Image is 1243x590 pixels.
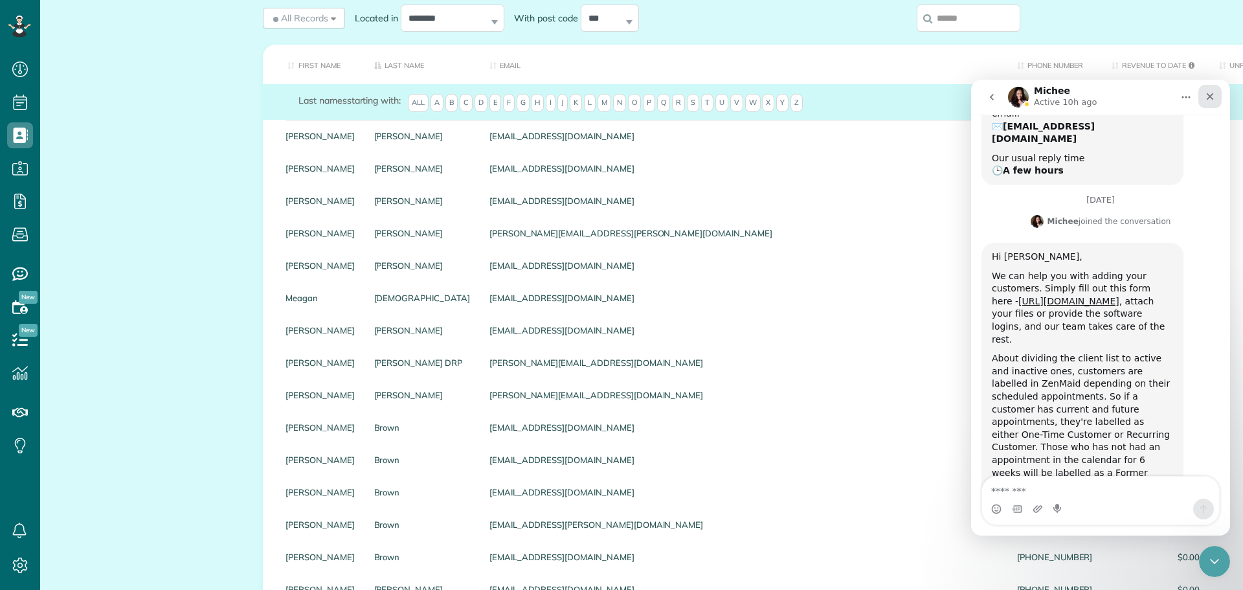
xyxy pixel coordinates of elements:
span: New [19,291,38,304]
div: Hi [PERSON_NAME],We can help you with adding your customers. Simply fill out this form here -[URL... [10,163,212,484]
th: Last Name: activate to sort column descending [364,45,480,84]
span: All [408,94,429,112]
span: $0.00 [1112,552,1200,562]
div: [EMAIL_ADDRESS][DOMAIN_NAME] [480,476,1007,508]
div: [EMAIL_ADDRESS][DOMAIN_NAME] [480,541,1007,573]
span: R [672,94,685,112]
th: Revenue to Date: activate to sort column ascending [1102,45,1209,84]
span: G [517,94,530,112]
span: H [531,94,544,112]
a: [DEMOGRAPHIC_DATA] [374,293,470,302]
a: [PERSON_NAME] [286,423,355,432]
div: We can help you with adding your customers. Simply fill out this form here - , attach your files ... [21,190,202,267]
div: [EMAIL_ADDRESS][DOMAIN_NAME] [480,249,1007,282]
button: Gif picker [41,424,51,435]
a: [PERSON_NAME] [374,131,470,141]
a: [PERSON_NAME] [286,131,355,141]
span: F [503,94,515,112]
div: [PHONE_NUMBER] [1007,541,1102,573]
a: [PERSON_NAME] [374,326,470,335]
span: T [701,94,713,112]
a: [PERSON_NAME] [286,552,355,562]
span: All Records [271,12,328,25]
button: Emoji picker [20,424,30,435]
div: About dividing the client list to active and inactive ones, customers are labelled in ZenMaid dep... [21,273,202,413]
a: [PERSON_NAME] [374,391,470,400]
th: Email: activate to sort column ascending [480,45,1007,84]
label: Located in [345,12,401,25]
div: [EMAIL_ADDRESS][DOMAIN_NAME] [480,444,1007,476]
a: Brown [374,423,470,432]
span: P [643,94,655,112]
span: J [557,94,568,112]
div: [PERSON_NAME][EMAIL_ADDRESS][PERSON_NAME][DOMAIN_NAME] [480,217,1007,249]
a: [PERSON_NAME] [286,520,355,529]
span: Y [776,94,789,112]
a: [PERSON_NAME] [374,196,470,205]
span: B [445,94,458,112]
a: [PERSON_NAME] [286,261,355,270]
span: S [687,94,699,112]
div: Hi [PERSON_NAME], [21,171,202,184]
span: O [628,94,641,112]
span: M [598,94,611,112]
span: W [745,94,761,112]
a: [PERSON_NAME] [286,455,355,464]
button: Upload attachment [62,424,72,435]
div: [EMAIL_ADDRESS][DOMAIN_NAME] [480,411,1007,444]
span: E [489,94,501,112]
span: Last names [298,95,347,106]
span: V [730,94,743,112]
div: Michee says… [10,163,249,512]
a: [PERSON_NAME] [286,488,355,497]
span: I [546,94,555,112]
iframe: Intercom live chat [1199,546,1230,577]
a: [PERSON_NAME] [374,164,470,173]
span: D [475,94,487,112]
a: Brown [374,488,470,497]
a: [PERSON_NAME] [374,261,470,270]
div: [EMAIL_ADDRESS][DOMAIN_NAME] [480,152,1007,185]
button: Start recording [82,424,93,435]
span: L [584,94,596,112]
a: [PERSON_NAME] [374,229,470,238]
a: [PERSON_NAME] [286,391,355,400]
a: Meagan [286,293,355,302]
a: [PERSON_NAME] [286,358,355,367]
div: [PERSON_NAME][EMAIL_ADDRESS][DOMAIN_NAME] [480,379,1007,411]
span: K [570,94,582,112]
a: Brown [374,455,470,464]
a: [PERSON_NAME] [286,229,355,238]
div: [EMAIL_ADDRESS][DOMAIN_NAME] [480,282,1007,314]
div: [EMAIL_ADDRESS][PERSON_NAME][DOMAIN_NAME] [480,508,1007,541]
span: A [431,94,443,112]
button: Send a message… [222,419,243,440]
a: [PERSON_NAME] [286,164,355,173]
div: [PERSON_NAME][EMAIL_ADDRESS][DOMAIN_NAME] [480,346,1007,379]
span: U [715,94,728,112]
iframe: To enrich screen reader interactions, please activate Accessibility in Grammarly extension settings [971,80,1230,536]
a: [URL][DOMAIN_NAME] [47,216,148,227]
span: C [460,94,473,112]
textarea: Message… [11,397,248,419]
a: [PERSON_NAME] [286,326,355,335]
a: Brown [374,552,470,562]
th: First Name: activate to sort column ascending [263,45,364,84]
a: [PERSON_NAME] DRP [374,358,470,367]
span: N [613,94,626,112]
